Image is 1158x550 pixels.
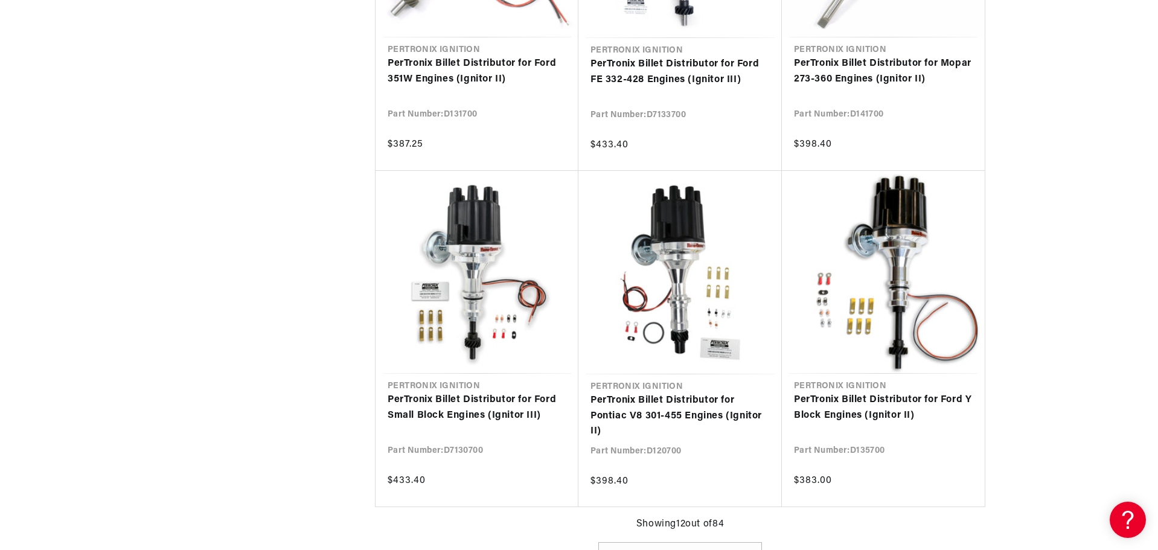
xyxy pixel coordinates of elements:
[388,56,566,87] a: PerTronix Billet Distributor for Ford 351W Engines (Ignitor II)
[794,392,973,423] a: PerTronix Billet Distributor for Ford Y Block Engines (Ignitor II)
[590,57,770,88] a: PerTronix Billet Distributor for Ford FE 332-428 Engines (Ignitor III)
[636,517,724,532] span: Showing 12 out of 84
[794,56,973,87] a: PerTronix Billet Distributor for Mopar 273-360 Engines (Ignitor II)
[590,393,770,440] a: PerTronix Billet Distributor for Pontiac V8 301-455 Engines (Ignitor II)
[388,392,566,423] a: PerTronix Billet Distributor for Ford Small Block Engines (Ignitor III)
